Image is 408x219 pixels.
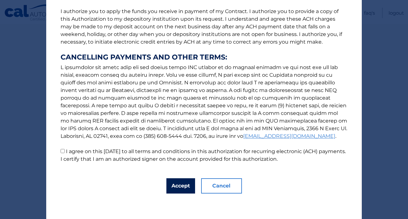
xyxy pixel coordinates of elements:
label: I agree on this [DATE] to all terms and conditions in this authorization for recurring electronic... [61,148,346,162]
strong: CANCELLING PAYMENTS AND OTHER TERMS: [61,53,347,61]
button: Cancel [201,178,242,194]
a: [EMAIL_ADDRESS][DOMAIN_NAME] [243,133,335,139]
button: Accept [166,178,195,194]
